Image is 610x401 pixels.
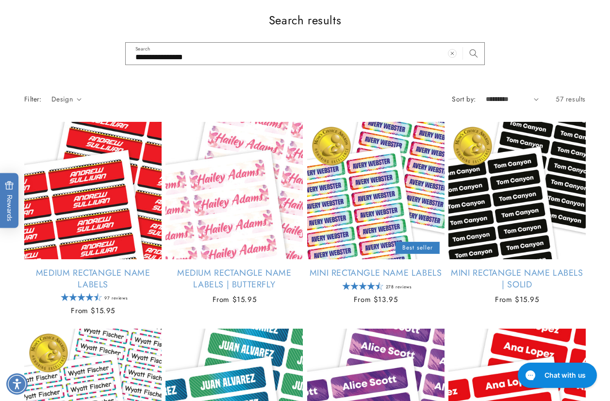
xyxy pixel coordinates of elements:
label: Sort by: [452,94,476,104]
a: Mini Rectangle Name Labels [307,267,445,279]
h1: Search results [24,13,586,28]
span: 57 results [556,94,586,104]
div: Accessibility Menu [6,373,28,395]
a: Medium Rectangle Name Labels [24,267,162,290]
span: Design [51,94,73,104]
button: Search [463,43,484,64]
h2: Filter: [24,94,42,104]
span: Rewards [5,181,14,221]
button: Clear search term [442,43,463,64]
iframe: Gorgias live chat messenger [513,359,600,391]
a: Medium Rectangle Name Labels | Butterfly [165,267,303,290]
a: Mini Rectangle Name Labels | Solid [448,267,586,290]
summary: Design (0 selected) [51,94,82,104]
